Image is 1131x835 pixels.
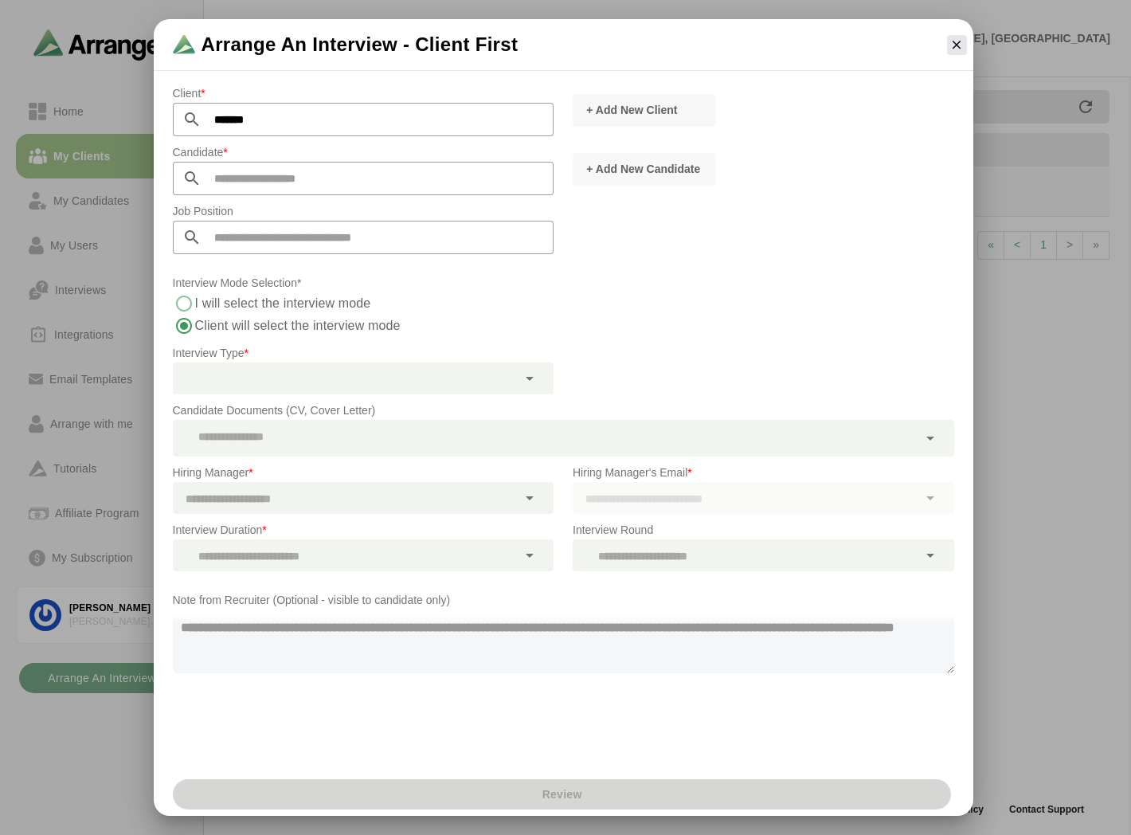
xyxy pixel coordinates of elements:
p: Candidate [173,143,554,162]
p: Hiring Manager [173,463,554,482]
label: Client will select the interview mode [195,315,404,337]
p: Note from Recruiter (Optional - visible to candidate only) [173,590,954,610]
p: Candidate Documents (CV, Cover Letter) [173,401,954,420]
label: I will select the interview mode [195,292,372,315]
button: + Add New Client [573,94,716,127]
p: Job Position [173,202,554,221]
p: Client [173,84,554,103]
p: Interview Mode Selection* [173,273,954,292]
span: + Add New Candidate [585,161,700,177]
p: Interview Type [173,343,554,363]
button: + Add New Candidate [573,153,716,186]
span: + Add New Client [585,102,677,118]
p: Interview Round [573,520,954,539]
span: Arrange an Interview - Client First [202,32,519,57]
p: Interview Duration [173,520,554,539]
p: Hiring Manager's Email [573,463,954,482]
